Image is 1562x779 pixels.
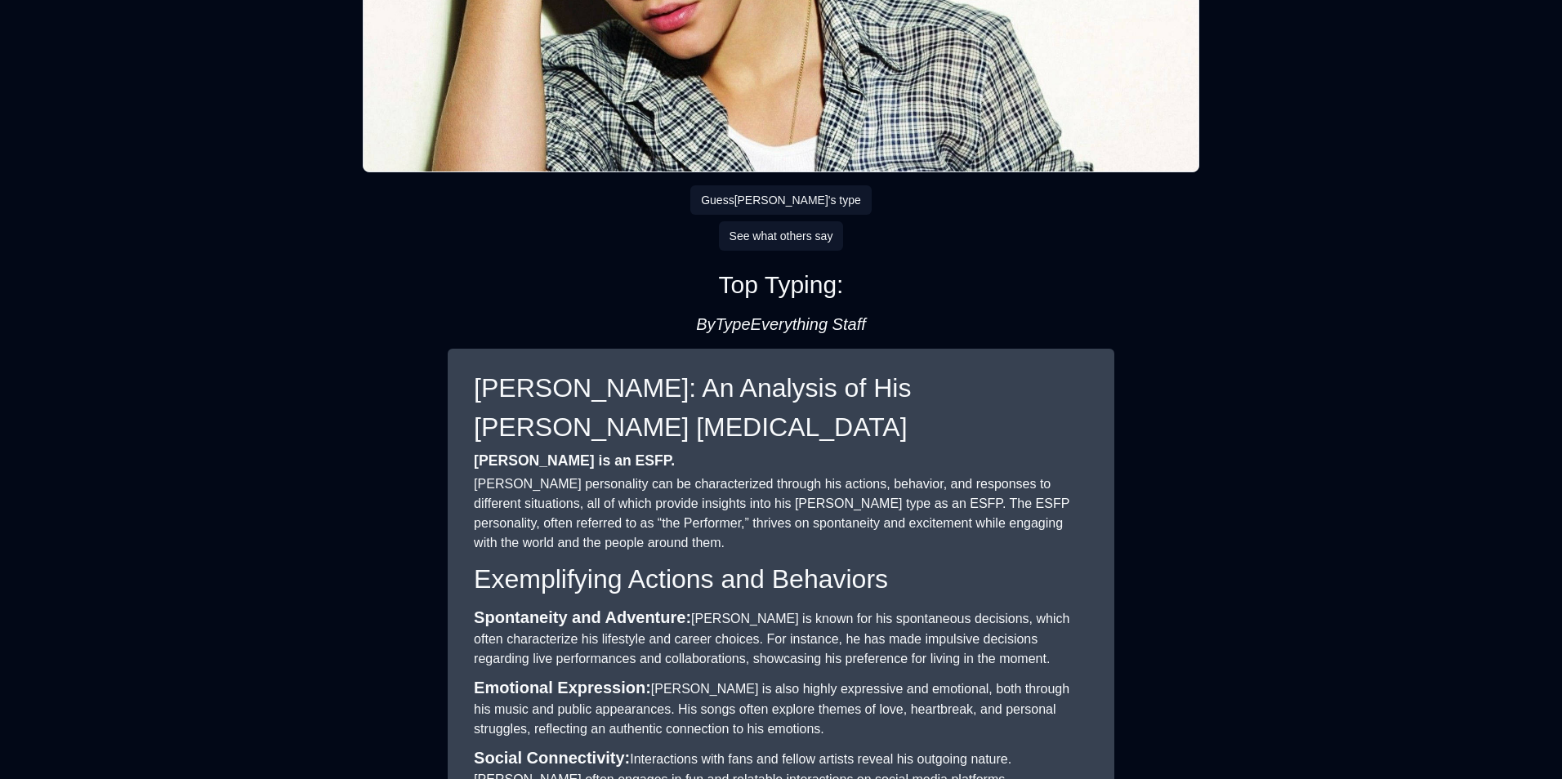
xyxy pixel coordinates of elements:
strong: Emotional Expression: [474,679,651,697]
strong: Spontaneity and Adventure: [474,608,691,626]
p: [PERSON_NAME] personality can be characterized through his actions, behavior, and responses to di... [474,474,1088,553]
p: [PERSON_NAME] is also highly expressive and emotional, both through his music and public appearan... [474,675,1088,739]
strong: [PERSON_NAME] is an ESFP. [474,452,675,469]
button: Guess[PERSON_NAME]'s type [690,185,872,215]
h3: [PERSON_NAME]: An Analysis of His [PERSON_NAME] [MEDICAL_DATA] [474,368,1088,447]
button: See what others say [719,221,844,251]
strong: Social Connectivity: [474,749,630,767]
h4: Exemplifying Actions and Behaviors [474,559,1088,599]
h2: By TypeEverything Staff [696,313,866,336]
h2: Top Typing: [719,270,844,300]
p: [PERSON_NAME] is known for his spontaneous decisions, which often characterize his lifestyle and ... [474,605,1088,669]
